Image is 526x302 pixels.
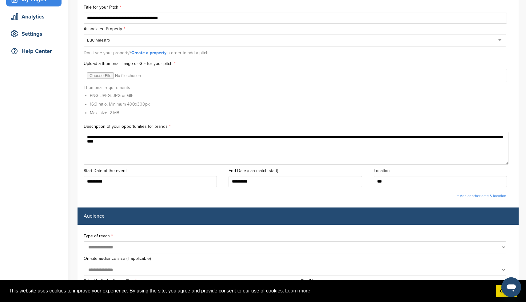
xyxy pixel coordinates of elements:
div: Don't see your property? in order to add a pitch. [84,47,512,58]
li: Max. size: 2 MB [90,110,150,116]
label: Start Date of the event [84,169,222,173]
a: dismiss cookie message [496,285,517,297]
div: Settings [9,28,62,39]
li: PNG, JPEG, JPG or GIF [90,92,150,99]
iframe: Button to launch messaging window [501,277,521,297]
a: Settings [6,27,62,41]
a: learn more about cookies [284,286,311,296]
label: Description of your opportunities for brands [84,124,512,129]
div: Analytics [9,11,62,22]
a: Help Center [6,44,62,58]
label: Title for your Pitch [84,5,512,10]
label: Email List [301,279,512,283]
li: 16:9 ratio. Minimum 400x300px [90,101,150,107]
label: Upload a thumbnail image or GIF for your pitch [84,62,512,66]
div: BBC Maestro [87,38,110,43]
div: Thumbnail requirements [84,85,150,118]
a: Create a property [131,50,166,55]
div: Help Center [9,46,62,57]
label: End Date (can match start) [229,169,367,173]
label: Audience [84,214,105,219]
span: This website uses cookies to improve your experience. By using the site, you agree and provide co... [9,286,491,296]
label: Type of reach [84,234,512,238]
label: Associated Property [84,27,512,31]
a: Analytics [6,10,62,24]
label: Location [374,169,512,173]
label: On-site audience size (if applicable) [84,256,512,261]
a: + Add another date & location [457,194,506,198]
label: Total Media Audience Size [84,279,295,283]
